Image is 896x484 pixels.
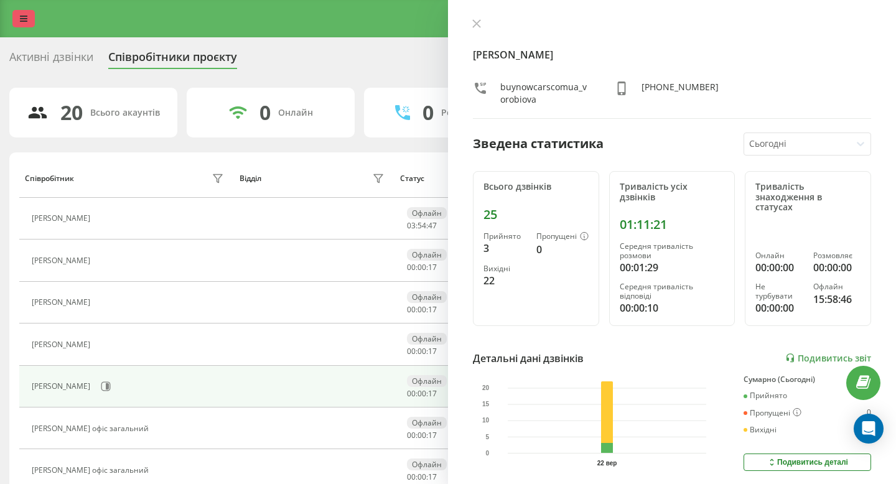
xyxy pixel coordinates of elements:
[418,346,426,356] span: 00
[620,282,725,300] div: Середня тривалість відповіді
[407,220,416,231] span: 03
[418,262,426,272] span: 00
[422,101,434,124] div: 0
[536,242,589,257] div: 0
[407,473,437,482] div: : :
[620,300,725,315] div: 00:00:10
[428,388,437,399] span: 17
[407,430,416,440] span: 00
[813,292,861,307] div: 15:58:46
[407,375,447,387] div: Офлайн
[813,251,861,260] div: Розмовляє
[755,282,803,300] div: Не турбувати
[500,81,589,106] div: buynowcarscomua_vorobiova
[418,304,426,315] span: 00
[642,81,719,106] div: [PHONE_NUMBER]
[259,101,271,124] div: 0
[620,242,725,260] div: Середня тривалість розмови
[407,472,416,482] span: 00
[400,174,424,183] div: Статус
[483,264,526,273] div: Вихідні
[407,304,416,315] span: 00
[867,408,871,418] div: 0
[428,262,437,272] span: 17
[755,182,861,213] div: Тривалість знаходження в статусах
[407,431,437,440] div: : :
[483,232,526,241] div: Прийнято
[407,417,447,429] div: Офлайн
[755,251,803,260] div: Онлайн
[744,454,871,471] button: Подивитись деталі
[785,353,871,363] a: Подивитись звіт
[744,426,777,434] div: Вихідні
[483,207,589,222] div: 25
[755,300,803,315] div: 00:00:00
[407,249,447,261] div: Офлайн
[620,182,725,203] div: Тривалість усіх дзвінків
[407,458,447,470] div: Офлайн
[108,50,237,70] div: Співробітники проєкту
[32,424,152,433] div: [PERSON_NAME] офіс загальний
[407,291,447,303] div: Офлайн
[32,466,152,475] div: [PERSON_NAME] офіс загальний
[407,207,447,219] div: Офлайн
[854,414,884,444] div: Open Intercom Messenger
[407,221,437,230] div: : :
[32,382,93,391] div: [PERSON_NAME]
[755,260,803,275] div: 00:00:00
[240,174,261,183] div: Відділ
[25,174,74,183] div: Співробітник
[60,101,83,124] div: 20
[813,282,861,291] div: Офлайн
[32,340,93,349] div: [PERSON_NAME]
[620,260,725,275] div: 00:01:29
[744,408,801,418] div: Пропущені
[482,401,490,407] text: 15
[428,472,437,482] span: 17
[486,433,490,440] text: 5
[407,389,437,398] div: : :
[278,108,313,118] div: Онлайн
[483,182,589,192] div: Всього дзвінків
[482,417,490,424] text: 10
[473,351,584,366] div: Детальні дані дзвінків
[486,450,490,457] text: 0
[407,305,437,314] div: : :
[407,262,416,272] span: 00
[9,50,93,70] div: Активні дзвінки
[620,217,725,232] div: 01:11:21
[473,134,604,153] div: Зведена статистика
[536,232,589,242] div: Пропущені
[441,108,502,118] div: Розмовляють
[483,241,526,256] div: 3
[867,391,871,400] div: 3
[428,304,437,315] span: 17
[744,391,787,400] div: Прийнято
[428,220,437,231] span: 47
[767,457,848,467] div: Подивитись деталі
[32,214,93,223] div: [PERSON_NAME]
[32,298,93,307] div: [PERSON_NAME]
[483,273,526,288] div: 22
[428,346,437,356] span: 17
[407,263,437,272] div: : :
[407,333,447,345] div: Офлайн
[428,430,437,440] span: 17
[407,347,437,356] div: : :
[407,388,416,399] span: 00
[418,388,426,399] span: 00
[32,256,93,265] div: [PERSON_NAME]
[418,472,426,482] span: 00
[90,108,160,118] div: Всього акаунтів
[482,384,490,391] text: 20
[744,375,871,384] div: Сумарно (Сьогодні)
[418,430,426,440] span: 00
[813,260,861,275] div: 00:00:00
[407,346,416,356] span: 00
[418,220,426,231] span: 54
[473,47,871,62] h4: [PERSON_NAME]
[597,460,617,467] text: 22 вер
